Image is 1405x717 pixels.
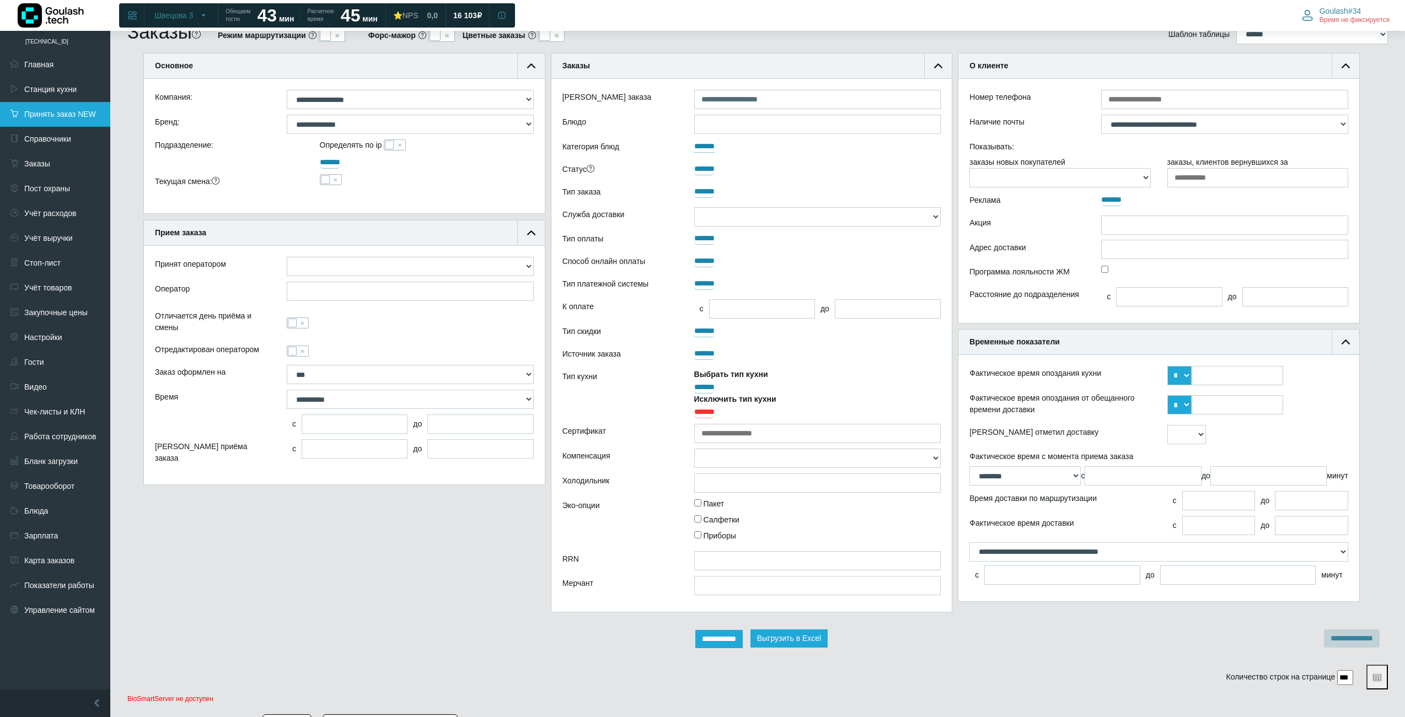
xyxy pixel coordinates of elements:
button: Выгрузить в Excel [750,629,828,648]
div: [PERSON_NAME] отметил доставку [961,425,1159,444]
div: минут [1316,569,1348,581]
div: заказы, клиентов вернувшихся за [1159,157,1356,187]
div: с [1167,495,1182,506]
div: с [1167,520,1182,531]
div: Источник заказа [554,347,686,364]
div: Подразделение: [147,139,312,155]
span: ₽ [477,10,482,20]
b: Прием заказа [155,228,206,237]
div: Отредактирован оператором [147,342,278,359]
div: RRN [554,551,686,570]
div: Акция [961,215,1093,235]
button: Швецова 3 [148,7,214,24]
label: Приборы [703,530,736,542]
div: до [1140,569,1160,581]
label: Определять по ip [320,139,382,151]
div: с [287,418,302,430]
div: Принят оператором [147,257,278,276]
span: мин [362,14,377,23]
div: Отличается день приёма и смены [147,309,278,337]
div: Реклама [961,193,1093,210]
b: Временные показатели [969,337,1060,346]
div: Холодильник [554,473,686,493]
img: collapse [934,62,942,70]
div: Способ онлайн оплаты [554,254,686,271]
div: Адрес доставки [961,240,1093,259]
div: Фактическое время доставки [961,516,1159,535]
div: Компенсация [554,449,686,468]
span: Швецова 3 [154,10,193,20]
b: Цветные заказы [463,30,525,41]
img: Логотип компании Goulash.tech [18,3,84,28]
img: collapse [1342,338,1350,346]
div: К оплате [554,299,686,319]
b: О клиенте [969,61,1008,70]
div: до [1255,495,1275,506]
label: Пакет [703,498,724,510]
b: Основное [155,61,193,70]
span: NPS [403,11,419,20]
div: Тип оплаты [554,231,686,249]
strong: 45 [341,6,361,25]
img: collapse [1342,62,1350,70]
b: Заказы [562,61,590,70]
div: Текущая смена: [147,174,312,191]
span: Goulash#34 [1320,6,1361,16]
div: с до минут [961,466,1356,486]
h1: Заказы [127,20,192,44]
div: Наличие почты [961,115,1093,134]
b: Форс-мажор [368,30,416,41]
div: заказы новых покупателей [961,157,1159,187]
label: Шаблон таблицы [1168,29,1230,40]
div: Фактическое время опоздания от обещанного времени доставки [961,391,1159,419]
span: 0,0 [427,10,438,20]
b: Режим маршрутизации [218,30,306,41]
div: [PERSON_NAME] приёма заказа [147,439,278,468]
div: с [969,569,984,581]
div: с [1101,291,1116,303]
div: Время доставки по маршрутизации [961,491,1159,510]
a: 16 103 ₽ [447,6,489,25]
strong: 43 [257,6,277,25]
img: collapse [527,62,535,70]
div: до [1255,520,1275,531]
div: с [694,303,709,315]
span: Время не фиксируется [1320,16,1390,25]
div: Фактическое время с момента приема заказа [961,449,1356,466]
div: Номер телефона [961,90,1093,109]
span: мин [279,14,294,23]
img: collapse [527,229,535,237]
div: Показывать: [961,139,1356,157]
b: Исключить тип кухни [694,395,776,403]
div: Заказ оформлен на [147,365,278,384]
div: Служба доставки [554,207,686,227]
div: Время [147,390,278,434]
label: [PERSON_NAME] заказа [554,90,686,109]
b: Выбрать тип кухни [694,370,768,379]
div: Программа лояльности ЖМ [961,265,1093,282]
a: Обещаем гостю 43 мин Расчетное время 45 мин [219,6,384,25]
div: с [287,443,302,455]
div: Расстояние до подразделения [961,287,1093,306]
span: Расчетное время [307,8,334,23]
div: Сертификат [554,424,686,443]
a: ⭐NPS 0,0 [387,6,444,25]
label: Блюдо [554,115,686,134]
div: Тип кухни [554,369,686,418]
div: до [407,443,427,455]
div: Тип скидки [554,324,686,341]
div: Статус [554,162,686,179]
span: Обещаем гостю [226,8,250,23]
div: до [815,303,835,315]
div: Тип заказа [554,185,686,202]
div: до [1222,291,1242,303]
label: Количество строк на странице [1226,671,1336,683]
button: Goulash#34 Время не фиксируется [1295,4,1396,27]
div: Тип платежной системы [554,277,686,294]
div: Фактическое время опоздания кухни [961,366,1159,385]
div: Бренд: [147,115,278,134]
span: 16 103 [453,10,477,20]
label: Эко-опции [554,498,686,546]
div: Компания: [147,90,278,109]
